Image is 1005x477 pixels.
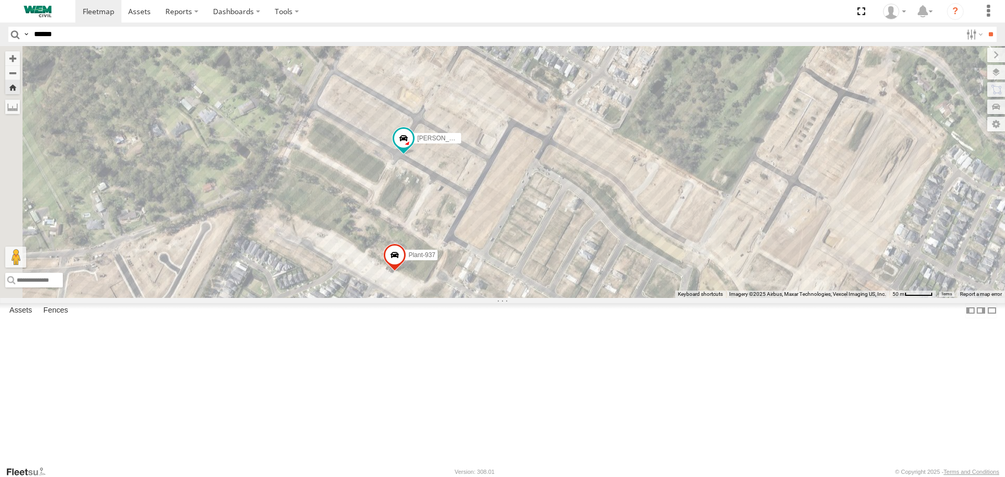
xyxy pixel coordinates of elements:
label: Assets [4,304,37,318]
span: Plant-937 [408,251,435,259]
span: Imagery ©2025 Airbus, Maxar Technologies, Vexcel Imaging US, Inc. [729,291,886,297]
button: Zoom in [5,51,20,65]
a: Report a map error [960,291,1002,297]
button: Keyboard shortcuts [678,291,723,298]
a: Terms (opens in new tab) [941,292,952,296]
label: Dock Summary Table to the Right [976,303,986,318]
label: Search Filter Options [962,27,985,42]
span: [PERSON_NAME] [417,135,469,142]
label: Search Query [22,27,30,42]
button: Zoom Home [5,80,20,94]
button: Map Scale: 50 m per 50 pixels [889,291,936,298]
div: © Copyright 2025 - [895,469,999,475]
div: Robert Towne [879,4,910,19]
div: Version: 308.01 [455,469,495,475]
label: Dock Summary Table to the Left [965,303,976,318]
label: Hide Summary Table [987,303,997,318]
button: Zoom out [5,65,20,80]
label: Fences [38,304,73,318]
img: WEMCivilLogo.svg [10,6,65,17]
button: Drag Pegman onto the map to open Street View [5,247,26,268]
a: Terms and Conditions [944,469,999,475]
span: 50 m [892,291,904,297]
label: Measure [5,99,20,114]
a: Visit our Website [6,467,54,477]
label: Map Settings [987,117,1005,131]
i: ? [947,3,964,20]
